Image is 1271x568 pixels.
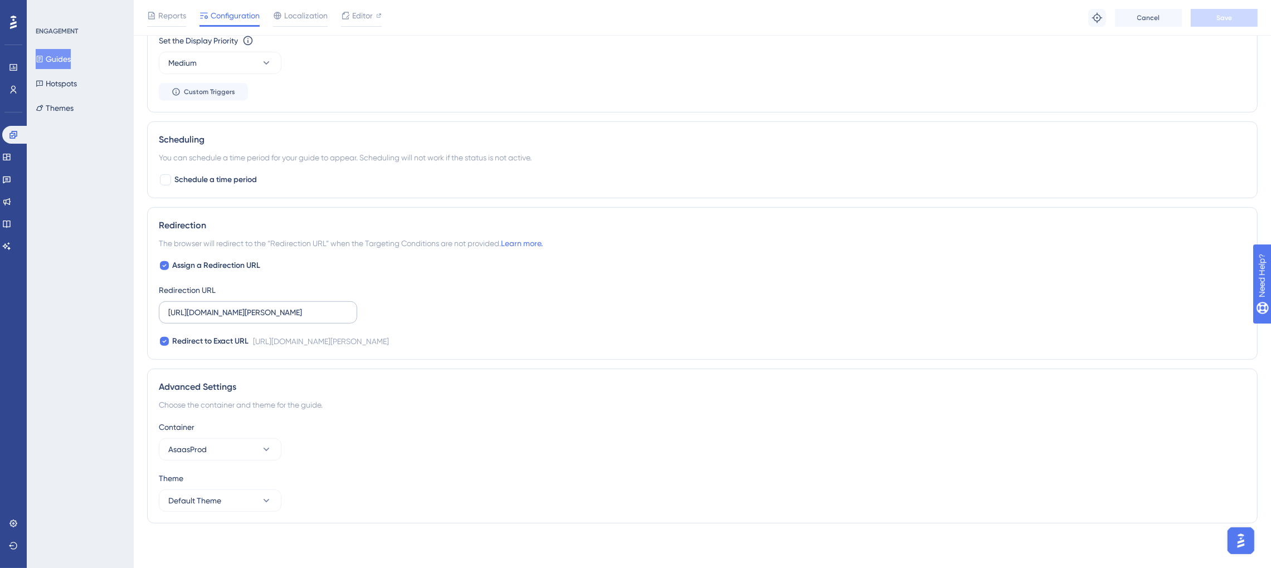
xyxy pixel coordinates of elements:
[501,239,543,248] a: Learn more.
[159,398,1246,412] div: Choose the container and theme for the guide.
[159,219,1246,232] div: Redirection
[253,335,389,348] div: [URL][DOMAIN_NAME][PERSON_NAME]
[159,151,1246,164] div: You can schedule a time period for your guide to appear. Scheduling will not work if the status i...
[168,494,221,507] span: Default Theme
[158,9,186,22] span: Reports
[211,9,260,22] span: Configuration
[1191,9,1258,27] button: Save
[36,27,78,36] div: ENGAGEMENT
[159,83,248,101] button: Custom Triggers
[168,56,197,70] span: Medium
[36,49,71,69] button: Guides
[168,306,348,319] input: https://www.example.com/
[159,52,281,74] button: Medium
[159,237,543,250] span: The browser will redirect to the “Redirection URL” when the Targeting Conditions are not provided.
[159,34,238,47] div: Set the Display Priority
[1224,524,1258,557] iframe: UserGuiding AI Assistant Launcher
[1115,9,1182,27] button: Cancel
[172,335,249,348] span: Redirect to Exact URL
[184,87,235,96] span: Custom Triggers
[172,259,260,272] span: Assign a Redirection URL
[159,133,1246,146] div: Scheduling
[159,438,281,461] button: AsaasProd
[159,472,1246,485] div: Theme
[159,420,1246,434] div: Container
[168,443,207,456] span: AsaasProd
[159,489,281,512] button: Default Theme
[1216,13,1232,22] span: Save
[284,9,328,22] span: Localization
[26,3,70,16] span: Need Help?
[36,98,74,118] button: Themes
[159,283,216,297] div: Redirection URL
[36,74,77,94] button: Hotspots
[174,173,257,187] span: Schedule a time period
[1137,13,1160,22] span: Cancel
[352,9,373,22] span: Editor
[159,380,1246,394] div: Advanced Settings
